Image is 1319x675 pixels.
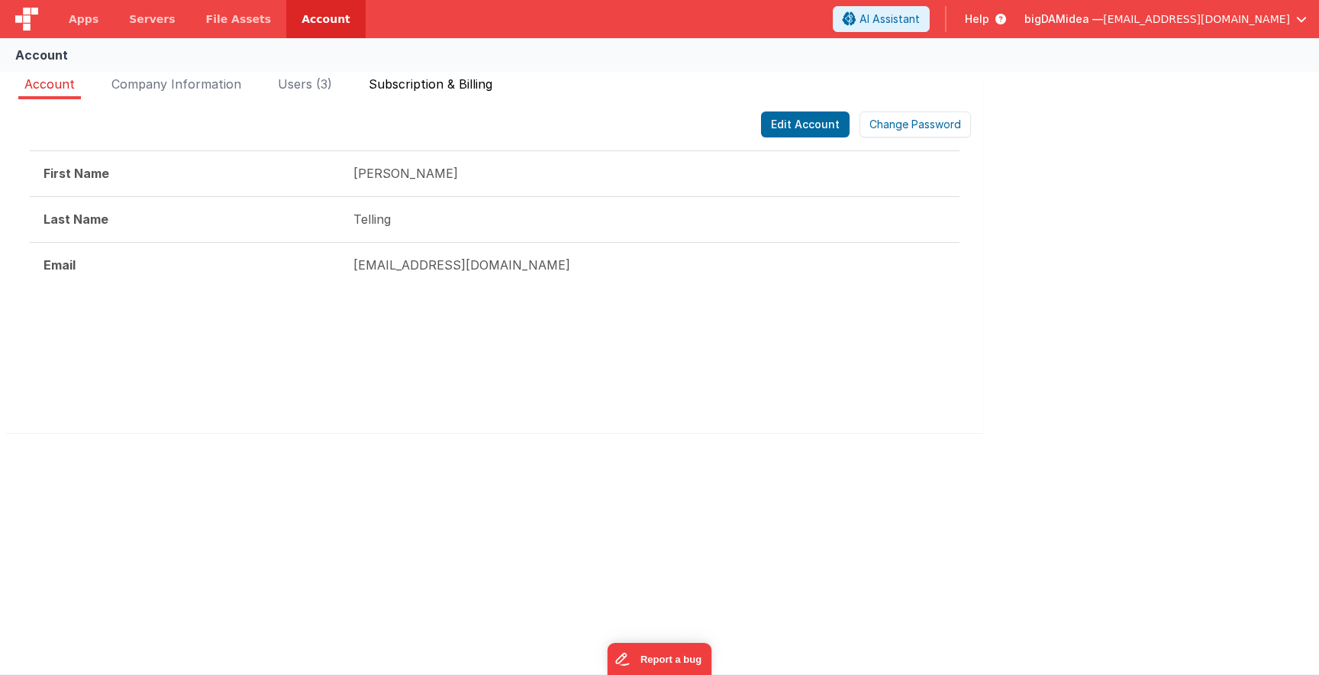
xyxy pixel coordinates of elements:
[15,46,68,64] div: Account
[1103,11,1290,27] span: [EMAIL_ADDRESS][DOMAIN_NAME]
[129,11,175,27] span: Servers
[340,242,959,287] td: [EMAIL_ADDRESS][DOMAIN_NAME]
[761,111,850,137] button: Edit Account
[44,166,109,181] strong: First Name
[69,11,98,27] span: Apps
[111,76,241,92] span: Company Information
[608,643,712,675] iframe: Marker.io feedback button
[340,196,959,242] td: Telling
[833,6,930,32] button: AI Assistant
[24,76,75,92] span: Account
[44,257,76,273] strong: Email
[44,212,108,227] strong: Last Name
[206,11,272,27] span: File Assets
[1024,11,1103,27] span: bigDAMidea —
[340,151,959,197] td: [PERSON_NAME]
[369,76,492,92] span: Subscription & Billing
[278,76,332,92] span: Users (3)
[1024,11,1307,27] button: bigDAMidea — [EMAIL_ADDRESS][DOMAIN_NAME]
[965,11,989,27] span: Help
[859,11,920,27] span: AI Assistant
[859,111,971,137] button: Change Password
